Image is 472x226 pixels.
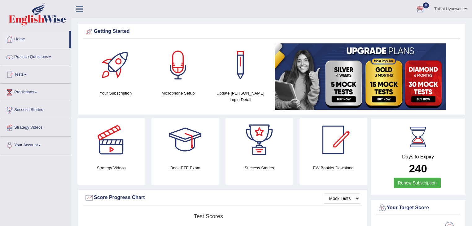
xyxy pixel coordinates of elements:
a: Success Stories [0,101,71,117]
a: Practice Questions [0,48,71,64]
div: Score Progress Chart [85,193,360,202]
h4: Microphone Setup [150,90,206,96]
tspan: Test scores [194,213,223,219]
img: small5.jpg [275,43,446,110]
a: Strategy Videos [0,119,71,135]
a: Renew Subscription [394,178,441,188]
h4: Update [PERSON_NAME] Login Detail [212,90,269,103]
a: Tests [0,66,71,82]
div: Getting Started [85,27,459,36]
h4: EW Booklet Download [299,165,367,171]
a: Home [0,31,69,46]
span: 0 [423,2,429,8]
div: Your Target Score [378,203,459,213]
a: Predictions [0,84,71,99]
b: 240 [409,162,427,175]
h4: Days to Expiry [378,154,459,160]
a: Your Account [0,137,71,152]
h4: Your Subscription [88,90,144,96]
h4: Strategy Videos [77,165,145,171]
h4: Success Stories [225,165,293,171]
h4: Book PTE Exam [151,165,219,171]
